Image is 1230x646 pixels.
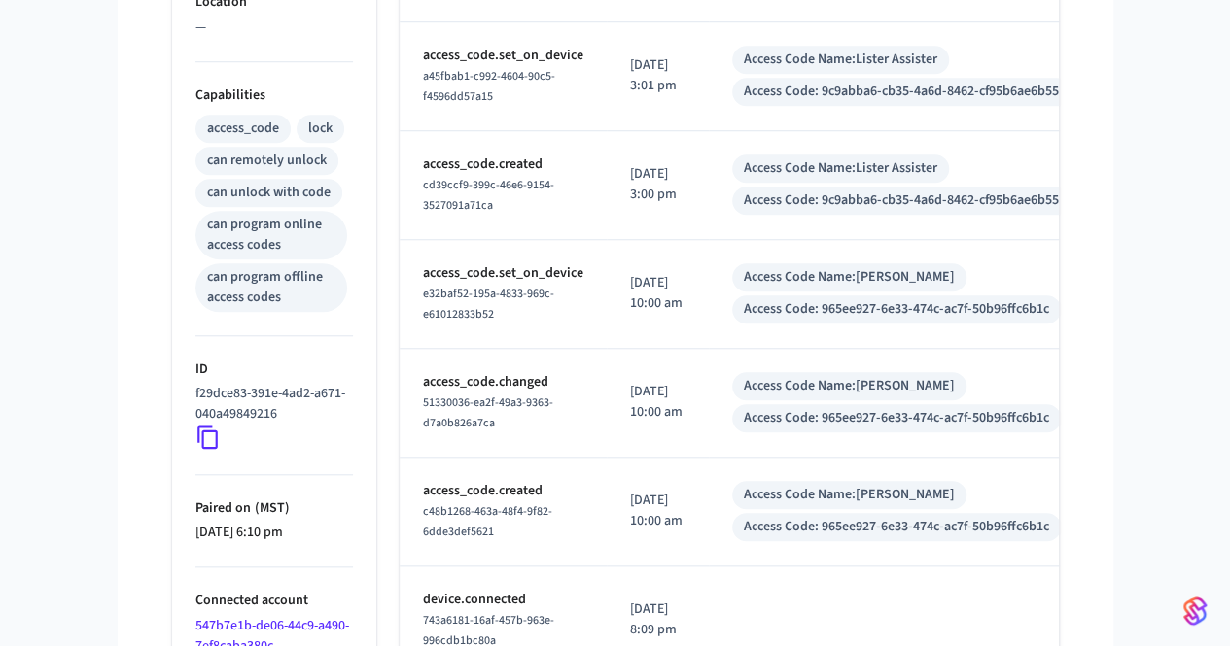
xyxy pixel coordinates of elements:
p: [DATE] 10:00 am [630,273,685,314]
div: can unlock with code [207,183,331,203]
p: access_code.set_on_device [423,263,583,284]
p: [DATE] 3:01 pm [630,55,685,96]
p: access_code.created [423,481,583,501]
div: can remotely unlock [207,151,327,171]
p: access_code.set_on_device [423,46,583,66]
div: Access Code: 9c9abba6-cb35-4a6d-8462-cf95b6ae6b55 [744,190,1059,211]
div: Access Code Name: [PERSON_NAME] [744,485,955,505]
p: [DATE] 3:00 pm [630,164,685,205]
div: Access Code: 965ee927-6e33-474c-ac7f-50b96ffc6b1c [744,299,1049,320]
div: Access Code: 965ee927-6e33-474c-ac7f-50b96ffc6b1c [744,408,1049,428]
div: lock [308,119,333,139]
p: ID [195,359,353,380]
div: can program offline access codes [207,267,335,308]
div: Access Code Name: Lister Assister [744,158,937,179]
span: c48b1268-463a-48f4-9f82-6dde3def5621 [423,503,552,540]
div: Access Code Name: [PERSON_NAME] [744,267,955,288]
p: [DATE] 10:00 am [630,491,685,531]
p: — [195,17,353,38]
p: Capabilities [195,85,353,106]
p: [DATE] 6:10 pm [195,523,353,543]
p: access_code.changed [423,372,583,392]
div: Access Code: 9c9abba6-cb35-4a6d-8462-cf95b6ae6b55 [744,82,1059,102]
span: e32baf52-195a-4833-969c-e61012833b52 [423,286,554,323]
span: 51330036-ea2f-49a3-9363-d7a0b826a7ca [423,394,553,431]
div: access_code [207,119,279,139]
p: device.connected [423,590,583,610]
p: access_code.created [423,154,583,175]
div: can program online access codes [207,215,335,255]
span: ( MST ) [251,498,290,518]
img: SeamLogoGradient.69752ec5.svg [1183,595,1207,627]
p: [DATE] 10:00 am [630,382,685,423]
p: Paired on [195,498,353,519]
span: cd39ccf9-399c-46e6-9154-3527091a71ca [423,177,554,214]
p: [DATE] 8:09 pm [630,599,685,640]
p: f29dce83-391e-4ad2-a671-040a49849216 [195,384,345,425]
p: Connected account [195,591,353,611]
div: Access Code: 965ee927-6e33-474c-ac7f-50b96ffc6b1c [744,517,1049,537]
div: Access Code Name: [PERSON_NAME] [744,376,955,396]
div: Access Code Name: Lister Assister [744,50,937,70]
span: a45fbab1-c992-4604-90c5-f4596dd57a15 [423,68,555,105]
